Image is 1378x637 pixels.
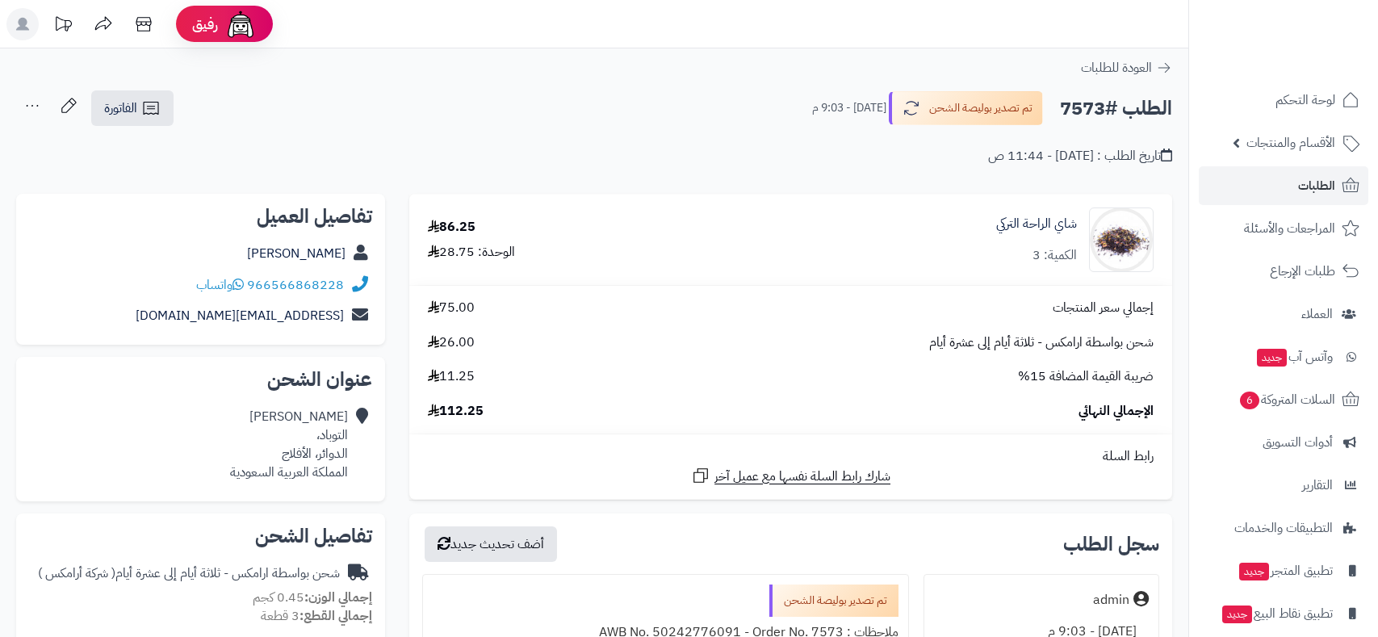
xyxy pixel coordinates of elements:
span: التقارير [1302,474,1333,497]
small: 3 قطعة [261,606,372,626]
span: السلات المتروكة [1238,388,1335,411]
span: 6 [1240,392,1259,409]
span: 75.00 [428,299,475,317]
span: رفيق [192,15,218,34]
span: جديد [1239,563,1269,580]
div: [PERSON_NAME] التوباد، الدوائر، الأفلاج المملكة العربية السعودية [230,408,348,481]
a: السلات المتروكة6 [1199,380,1368,419]
div: الوحدة: 28.75 [428,243,515,262]
span: طلبات الإرجاع [1270,260,1335,283]
a: العملاء [1199,295,1368,333]
img: ai-face.png [224,8,257,40]
h2: تفاصيل الشحن [29,526,372,546]
span: وآتس آب [1255,346,1333,368]
span: إجمالي سعر المنتجات [1053,299,1154,317]
span: شارك رابط السلة نفسها مع عميل آخر [714,467,890,486]
span: المراجعات والأسئلة [1244,217,1335,240]
button: أضف تحديث جديد [425,526,557,562]
img: logo-2.png [1268,44,1363,78]
h2: عنوان الشحن [29,370,372,389]
span: تطبيق المتجر [1238,559,1333,582]
h2: تفاصيل العميل [29,207,372,226]
span: العملاء [1301,303,1333,325]
span: العودة للطلبات [1081,58,1152,78]
span: الطلبات [1298,174,1335,197]
span: تطبيق نقاط البيع [1221,602,1333,625]
a: الفاتورة [91,90,174,126]
span: ( شركة أرامكس ) [38,564,115,583]
span: التطبيقات والخدمات [1234,517,1333,539]
span: الفاتورة [104,98,137,118]
a: طلبات الإرجاع [1199,252,1368,291]
img: 345fce7ddc8d19d63280d15b759f798138a-90x90.jpg [1090,207,1153,272]
a: واتساب [196,275,244,295]
button: تم تصدير بوليصة الشحن [889,91,1043,125]
a: العودة للطلبات [1081,58,1172,78]
small: 0.45 كجم [253,588,372,607]
span: جديد [1222,606,1252,623]
a: تحديثات المنصة [43,8,83,44]
a: شارك رابط السلة نفسها مع عميل آخر [691,466,890,486]
a: لوحة التحكم [1199,81,1368,119]
a: تطبيق المتجرجديد [1199,551,1368,590]
div: رابط السلة [416,447,1166,466]
a: تطبيق نقاط البيعجديد [1199,594,1368,633]
a: وآتس آبجديد [1199,337,1368,376]
h3: سجل الطلب [1063,534,1159,554]
span: 11.25 [428,367,475,386]
span: ضريبة القيمة المضافة 15% [1018,367,1154,386]
span: أدوات التسويق [1263,431,1333,454]
a: التطبيقات والخدمات [1199,509,1368,547]
span: جديد [1257,349,1287,367]
span: 112.25 [428,402,484,421]
div: 86.25 [428,218,475,237]
a: [EMAIL_ADDRESS][DOMAIN_NAME] [136,306,344,325]
a: الطلبات [1199,166,1368,205]
a: شاي الراحة التركي [996,215,1077,233]
span: 26.00 [428,333,475,352]
div: الكمية: 3 [1032,246,1077,265]
a: [PERSON_NAME] [247,244,346,263]
div: شحن بواسطة ارامكس - ثلاثة أيام إلى عشرة أيام [38,564,340,583]
span: الأقسام والمنتجات [1246,132,1335,154]
span: شحن بواسطة ارامكس - ثلاثة أيام إلى عشرة أيام [929,333,1154,352]
strong: إجمالي القطع: [299,606,372,626]
div: admin [1093,591,1129,610]
div: تاريخ الطلب : [DATE] - 11:44 ص [988,147,1172,166]
span: لوحة التحكم [1275,89,1335,111]
strong: إجمالي الوزن: [304,588,372,607]
div: تم تصدير بوليصة الشحن [769,585,898,617]
small: [DATE] - 9:03 م [812,100,886,116]
a: 966566868228 [247,275,344,295]
a: أدوات التسويق [1199,423,1368,462]
a: التقارير [1199,466,1368,505]
a: المراجعات والأسئلة [1199,209,1368,248]
span: الإجمالي النهائي [1079,402,1154,421]
h2: الطلب #7573 [1060,92,1172,125]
